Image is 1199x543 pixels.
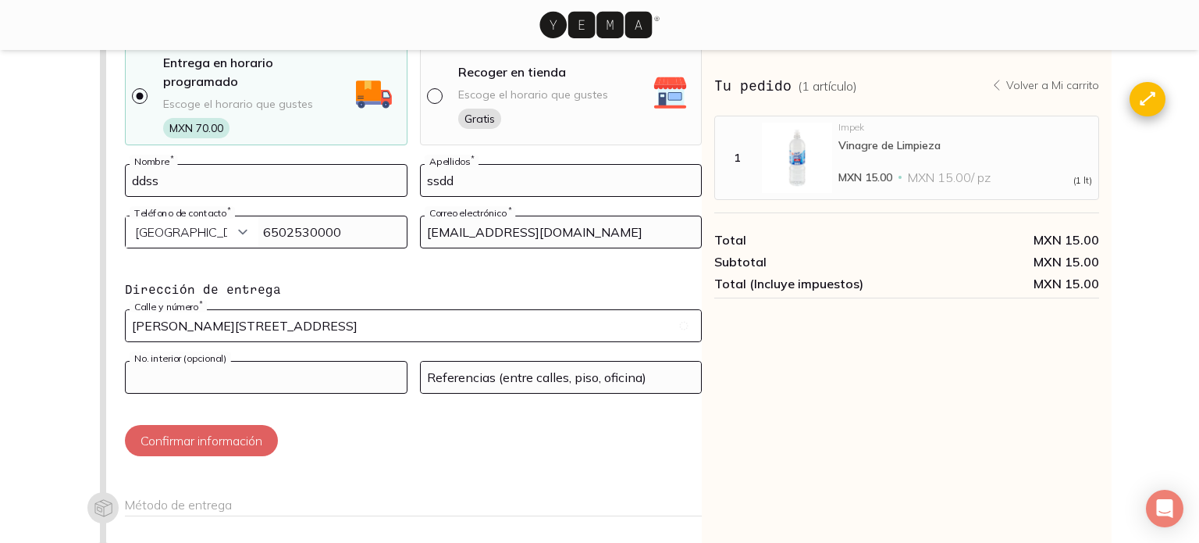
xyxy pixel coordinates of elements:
p: Recoger en tienda [458,63,566,81]
div: Método de entrega [125,497,702,516]
div: MXN 15.00 [907,254,1099,270]
span: ( 1 artículo ) [798,78,857,94]
div: ⟷ [1135,87,1161,112]
div: Contacto [125,164,702,456]
label: Correo electrónico [425,207,515,219]
label: Calle y número [130,301,207,313]
img: Vinagre de Limpieza [762,123,832,193]
div: Vinagre de Limpieza [838,138,1092,152]
label: Teléfono de contacto [130,207,235,219]
h4: Dirección de entrega [125,280,702,298]
span: Escoge el horario que gustes [163,97,313,112]
span: MXN 15.00 [907,276,1099,291]
span: (1 lt) [1073,176,1092,185]
div: Open Intercom Messenger [1146,490,1183,527]
div: Total [714,232,906,248]
div: 1 [718,151,756,165]
span: MXN 15.00 [838,170,892,185]
span: Escoge el horario que gustes [458,88,608,102]
p: Volver a Mi carrito [1006,78,1099,92]
label: No. interior (opcional) [130,352,231,364]
div: Subtotal [714,254,906,270]
a: Volver a Mi carrito [991,78,1099,92]
button: Confirmar información [125,425,278,456]
p: Entrega en horario programado [163,53,350,91]
div: MXN 15.00 [907,232,1099,248]
span: MXN 70.00 [163,118,229,138]
div: Impek [838,123,1092,132]
label: Nombre [130,155,178,167]
span: Gratis [458,109,501,129]
label: Apellidos [425,155,479,167]
h3: Tu pedido [714,75,857,95]
span: MXN 15.00 / pz [908,170,991,185]
div: Total (Incluye impuestos) [714,276,906,291]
